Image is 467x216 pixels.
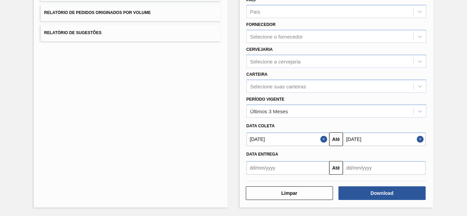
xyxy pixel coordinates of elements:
[338,186,426,200] button: Download
[246,161,329,175] input: dd/mm/yyyy
[41,4,221,21] button: Relatório de Pedidos Originados por Volume
[343,132,426,146] input: dd/mm/yyyy
[246,152,278,157] span: Data entrega
[41,25,221,41] button: Relatório de Sugestões
[246,186,333,200] button: Limpar
[246,132,329,146] input: dd/mm/yyyy
[246,97,284,102] label: Período Vigente
[343,161,426,175] input: dd/mm/yyyy
[329,161,343,175] button: Até
[246,22,276,27] label: Fornecedor
[246,47,273,52] label: Cervejaria
[417,132,426,146] button: Close
[44,30,102,35] span: Relatório de Sugestões
[250,58,301,64] div: Selecione a cervejaria
[320,132,329,146] button: Close
[329,132,343,146] button: Até
[246,124,275,128] span: Data coleta
[250,34,303,40] div: Selecione o fornecedor
[246,72,268,77] label: Carteira
[44,10,151,15] span: Relatório de Pedidos Originados por Volume
[250,83,306,89] div: Selecione suas carteiras
[250,108,288,114] div: Últimos 3 Meses
[250,9,261,15] div: País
